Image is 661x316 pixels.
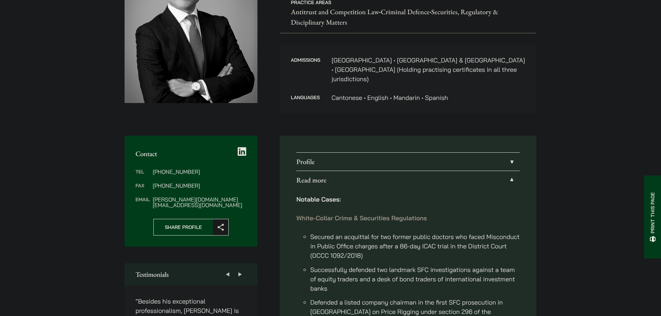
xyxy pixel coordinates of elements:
strong: Notable Cases: [296,195,341,203]
a: Securities, Regulatory & Disciplinary Matters [291,7,498,27]
dt: Languages [291,93,320,102]
dt: Fax [136,183,150,197]
dd: [PHONE_NUMBER] [153,183,246,188]
a: Profile [296,153,520,171]
li: Secured an acquittal for two former public doctors who faced Misconduct in Public Office charges ... [310,232,520,260]
dt: Admissions [291,55,320,93]
a: Criminal Defence [381,7,430,16]
dd: Cantonese • English • Mandarin • Spanish [331,93,525,102]
span: Share Profile [154,219,213,235]
button: Previous [221,263,234,285]
strong: White-Collar Crime & Securities Regulations [296,214,427,222]
dd: [PHONE_NUMBER] [153,169,246,174]
button: Share Profile [153,219,229,236]
dt: Email [136,197,150,208]
li: Successfully defended two landmark SFC investigations against a team of equity traders and a desk... [310,265,520,293]
a: LinkedIn [238,147,246,156]
dt: Tel [136,169,150,183]
h2: Contact [136,150,247,158]
a: Read more [296,171,520,189]
dd: [GEOGRAPHIC_DATA] • [GEOGRAPHIC_DATA] & [GEOGRAPHIC_DATA] • [GEOGRAPHIC_DATA] (Holding practising... [331,55,525,84]
a: Antitrust and Competition Law [291,7,379,16]
dd: [PERSON_NAME][DOMAIN_NAME][EMAIL_ADDRESS][DOMAIN_NAME] [153,197,246,208]
h2: Testimonials [136,270,247,279]
button: Next [234,263,246,285]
